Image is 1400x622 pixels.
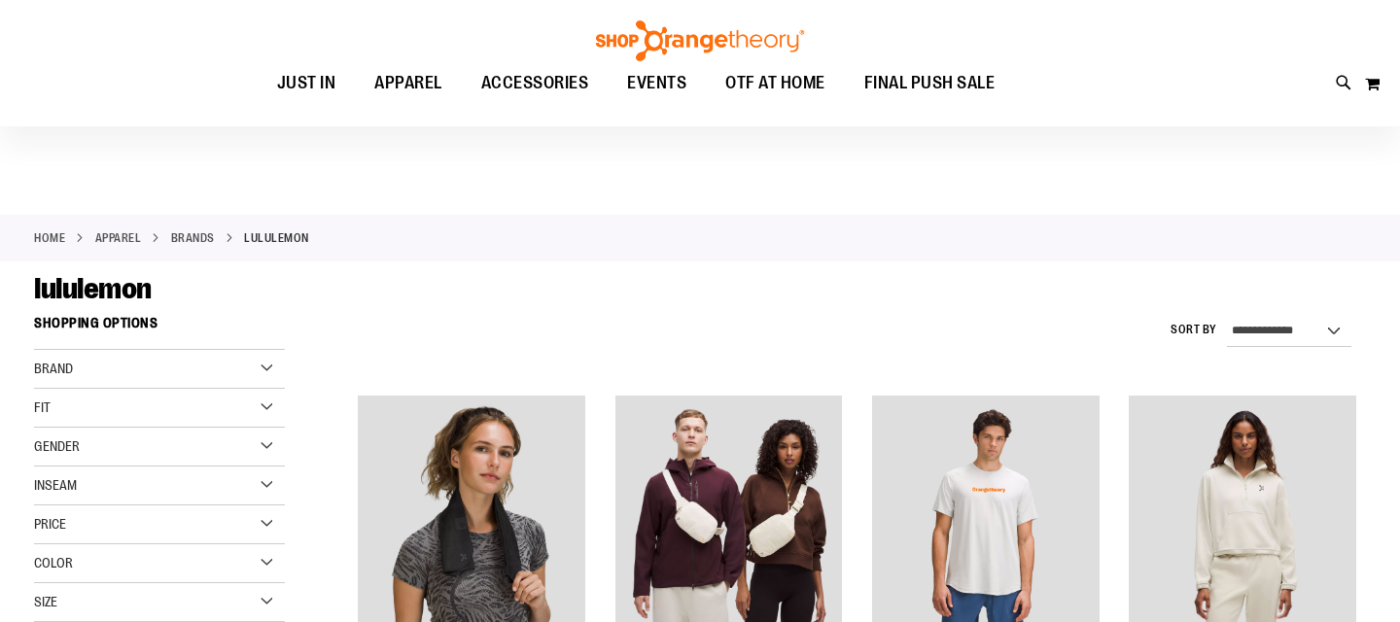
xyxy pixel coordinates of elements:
a: OTF AT HOME [706,61,845,106]
span: Gender [34,438,80,454]
span: FINAL PUSH SALE [864,61,996,105]
a: APPAREL [95,229,142,247]
label: Sort By [1171,322,1217,338]
strong: lululemon [244,229,309,247]
a: BRANDS [171,229,215,247]
span: ACCESSORIES [481,61,589,105]
span: EVENTS [627,61,686,105]
a: ACCESSORIES [462,61,609,106]
span: Price [34,516,66,532]
span: OTF AT HOME [725,61,825,105]
img: Shop Orangetheory [593,20,807,61]
a: Home [34,229,65,247]
a: APPAREL [355,61,462,105]
span: APPAREL [374,61,442,105]
span: Color [34,555,73,570]
a: EVENTS [608,61,706,106]
span: lululemon [34,272,152,305]
span: Brand [34,361,73,376]
span: Size [34,594,57,609]
span: JUST IN [277,61,336,105]
span: Inseam [34,477,77,493]
strong: Shopping Options [34,306,285,350]
a: FINAL PUSH SALE [845,61,1015,106]
a: JUST IN [258,61,356,106]
span: Fit [34,399,51,415]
